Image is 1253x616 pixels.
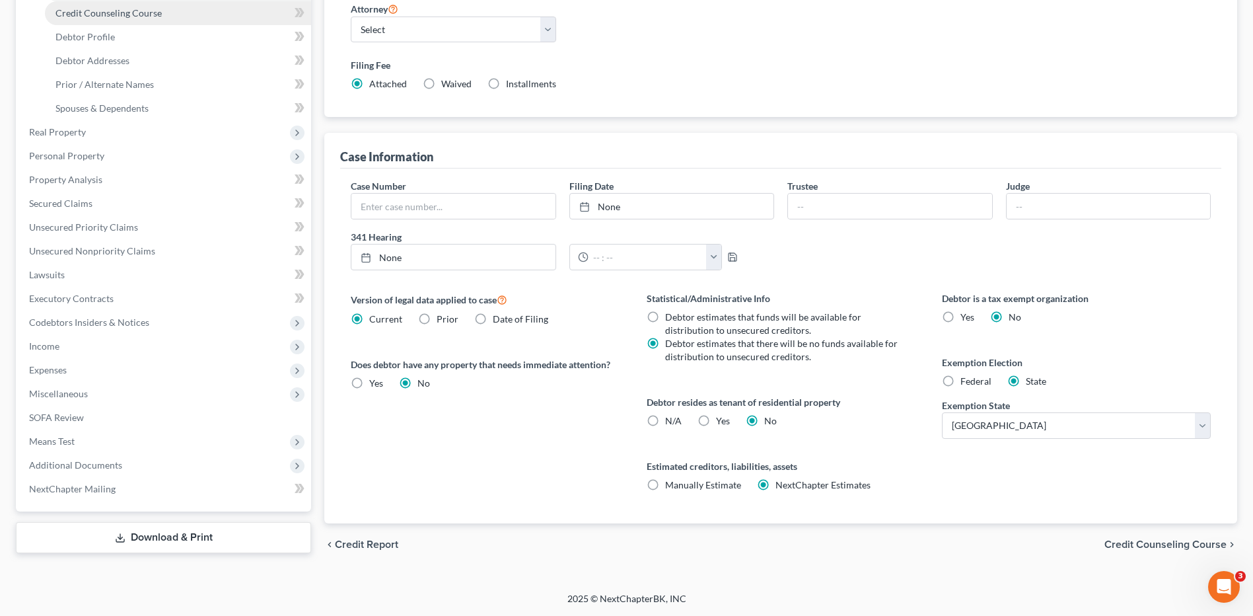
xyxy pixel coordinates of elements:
[788,194,991,219] input: --
[506,78,556,89] span: Installments
[29,245,155,256] span: Unsecured Nonpriority Claims
[29,483,116,494] span: NextChapter Mailing
[18,287,311,311] a: Executory Contracts
[369,78,407,89] span: Attached
[665,415,682,426] span: N/A
[55,31,115,42] span: Debtor Profile
[344,230,781,244] label: 341 Hearing
[351,291,620,307] label: Version of legal data applied to case
[665,479,741,490] span: Manually Estimate
[335,539,398,550] span: Credit Report
[18,192,311,215] a: Secured Claims
[716,415,730,426] span: Yes
[764,415,777,426] span: No
[18,239,311,263] a: Unsecured Nonpriority Claims
[18,477,311,501] a: NextChapter Mailing
[1208,571,1240,603] iframe: Intercom live chat
[417,377,430,389] span: No
[437,313,458,325] span: Prior
[665,338,898,362] span: Debtor estimates that there will be no funds available for distribution to unsecured creditors.
[351,58,1211,72] label: Filing Fee
[29,221,138,233] span: Unsecured Priority Claims
[324,539,335,550] i: chevron_left
[55,102,149,114] span: Spouses & Dependents
[351,194,555,219] input: Enter case number...
[493,313,548,325] span: Date of Filing
[29,412,84,423] span: SOFA Review
[569,179,614,193] label: Filing Date
[16,522,311,553] a: Download & Print
[369,377,383,389] span: Yes
[55,79,154,90] span: Prior / Alternate Names
[775,479,871,490] span: NextChapter Estimates
[960,311,974,323] span: Yes
[29,174,102,185] span: Property Analysis
[29,269,65,280] span: Lawsuits
[45,25,311,49] a: Debtor Profile
[351,358,620,371] label: Does debtor have any property that needs immediate attention?
[29,340,59,352] span: Income
[1235,571,1246,582] span: 3
[45,1,311,25] a: Credit Counseling Course
[45,73,311,96] a: Prior / Alternate Names
[1227,539,1237,550] i: chevron_right
[29,459,122,471] span: Additional Documents
[29,150,104,161] span: Personal Property
[18,215,311,239] a: Unsecured Priority Claims
[250,592,1003,616] div: 2025 © NextChapterBK, INC
[1006,179,1030,193] label: Judge
[18,168,311,192] a: Property Analysis
[441,78,472,89] span: Waived
[942,291,1211,305] label: Debtor is a tax exempt organization
[351,179,406,193] label: Case Number
[1026,375,1046,387] span: State
[647,459,915,473] label: Estimated creditors, liabilities, assets
[18,263,311,287] a: Lawsuits
[45,96,311,120] a: Spouses & Dependents
[589,245,707,270] input: -- : --
[45,49,311,73] a: Debtor Addresses
[647,291,915,305] label: Statistical/Administrative Info
[340,149,433,165] div: Case Information
[1104,539,1237,550] button: Credit Counseling Course chevron_right
[29,317,149,328] span: Codebtors Insiders & Notices
[665,311,861,336] span: Debtor estimates that funds will be available for distribution to unsecured creditors.
[942,356,1211,369] label: Exemption Election
[29,388,88,399] span: Miscellaneous
[29,198,92,209] span: Secured Claims
[570,194,773,219] a: None
[647,395,915,409] label: Debtor resides as tenant of residential property
[787,179,818,193] label: Trustee
[29,126,86,137] span: Real Property
[29,436,75,447] span: Means Test
[1009,311,1021,323] span: No
[324,539,398,550] button: chevron_left Credit Report
[1007,194,1210,219] input: --
[18,406,311,430] a: SOFA Review
[1104,539,1227,550] span: Credit Counseling Course
[960,375,991,387] span: Federal
[942,399,1010,412] label: Exemption State
[351,245,555,270] a: None
[55,55,129,66] span: Debtor Addresses
[29,364,67,375] span: Expenses
[29,293,114,304] span: Executory Contracts
[55,7,162,19] span: Credit Counseling Course
[369,313,402,325] span: Current
[351,1,398,17] label: Attorney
